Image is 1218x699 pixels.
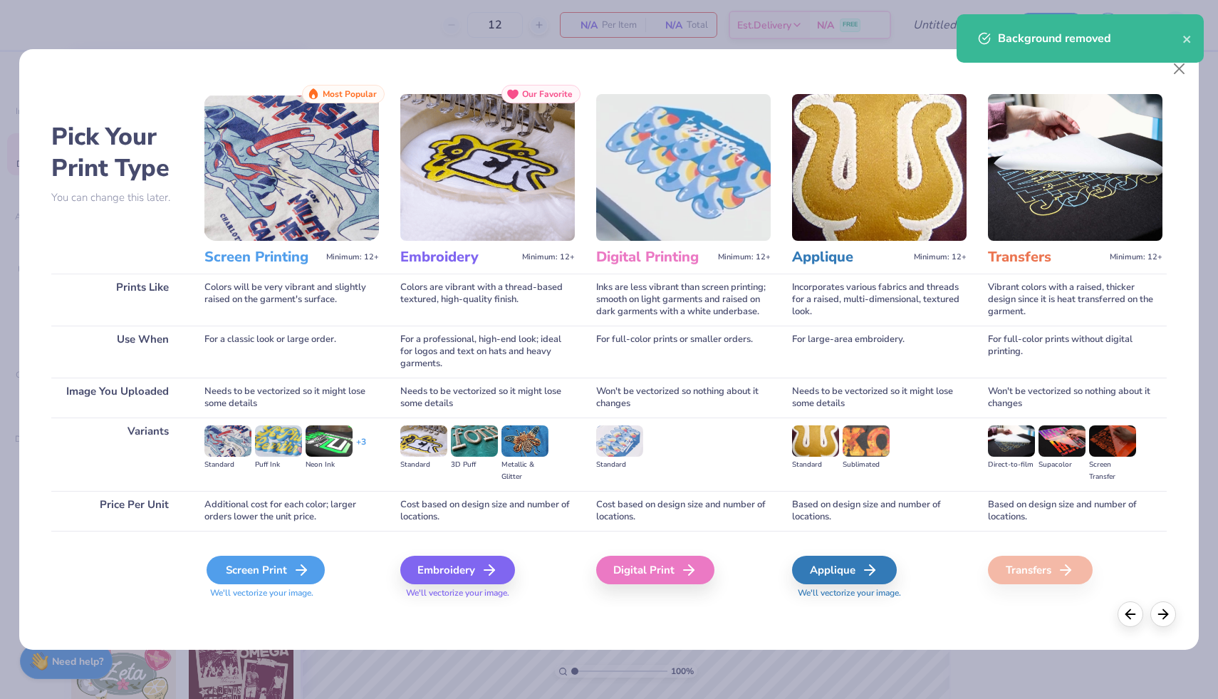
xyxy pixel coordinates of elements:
[1182,30,1192,47] button: close
[988,425,1035,457] img: Direct-to-film
[1089,459,1136,483] div: Screen Transfer
[596,556,714,584] div: Digital Print
[356,436,366,460] div: + 3
[792,378,967,418] div: Needs to be vectorized so it might lose some details
[400,556,515,584] div: Embroidery
[596,459,643,471] div: Standard
[207,556,325,584] div: Screen Print
[204,274,379,326] div: Colors will be very vibrant and slightly raised on the garment's surface.
[914,252,967,262] span: Minimum: 12+
[204,326,379,378] div: For a classic look or large order.
[306,425,353,457] img: Neon Ink
[522,89,573,99] span: Our Favorite
[792,491,967,531] div: Based on design size and number of locations.
[1039,459,1086,471] div: Supacolor
[400,378,575,418] div: Needs to be vectorized so it might lose some details
[51,418,183,491] div: Variants
[792,556,897,584] div: Applique
[988,326,1162,378] div: For full-color prints without digital printing.
[596,378,771,418] div: Won't be vectorized so nothing about it changes
[51,378,183,418] div: Image You Uploaded
[792,587,967,599] span: We'll vectorize your image.
[400,425,447,457] img: Standard
[792,459,839,471] div: Standard
[204,425,251,457] img: Standard
[998,30,1182,47] div: Background removed
[204,94,379,241] img: Screen Printing
[843,425,890,457] img: Sublimated
[400,587,575,599] span: We'll vectorize your image.
[255,425,302,457] img: Puff Ink
[326,252,379,262] span: Minimum: 12+
[501,425,548,457] img: Metallic & Glitter
[718,252,771,262] span: Minimum: 12+
[988,378,1162,418] div: Won't be vectorized so nothing about it changes
[51,491,183,531] div: Price Per Unit
[400,491,575,531] div: Cost based on design size and number of locations.
[792,94,967,241] img: Applique
[204,378,379,418] div: Needs to be vectorized so it might lose some details
[596,248,712,266] h3: Digital Printing
[204,459,251,471] div: Standard
[988,556,1093,584] div: Transfers
[501,459,548,483] div: Metallic & Glitter
[988,248,1104,266] h3: Transfers
[400,274,575,326] div: Colors are vibrant with a thread-based textured, high-quality finish.
[204,491,379,531] div: Additional cost for each color; larger orders lower the unit price.
[596,491,771,531] div: Cost based on design size and number of locations.
[451,425,498,457] img: 3D Puff
[451,459,498,471] div: 3D Puff
[323,89,377,99] span: Most Popular
[522,252,575,262] span: Minimum: 12+
[400,94,575,241] img: Embroidery
[792,326,967,378] div: For large-area embroidery.
[1110,252,1162,262] span: Minimum: 12+
[204,587,379,599] span: We'll vectorize your image.
[306,459,353,471] div: Neon Ink
[988,459,1035,471] div: Direct-to-film
[792,425,839,457] img: Standard
[400,459,447,471] div: Standard
[51,121,183,184] h2: Pick Your Print Type
[1089,425,1136,457] img: Screen Transfer
[596,326,771,378] div: For full-color prints or smaller orders.
[51,192,183,204] p: You can change this later.
[596,94,771,241] img: Digital Printing
[51,326,183,378] div: Use When
[843,459,890,471] div: Sublimated
[255,459,302,471] div: Puff Ink
[400,326,575,378] div: For a professional, high-end look; ideal for logos and text on hats and heavy garments.
[204,248,321,266] h3: Screen Printing
[988,94,1162,241] img: Transfers
[596,274,771,326] div: Inks are less vibrant than screen printing; smooth on light garments and raised on dark garments ...
[988,491,1162,531] div: Based on design size and number of locations.
[792,248,908,266] h3: Applique
[51,274,183,326] div: Prints Like
[1039,425,1086,457] img: Supacolor
[400,248,516,266] h3: Embroidery
[988,274,1162,326] div: Vibrant colors with a raised, thicker design since it is heat transferred on the garment.
[792,274,967,326] div: Incorporates various fabrics and threads for a raised, multi-dimensional, textured look.
[596,425,643,457] img: Standard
